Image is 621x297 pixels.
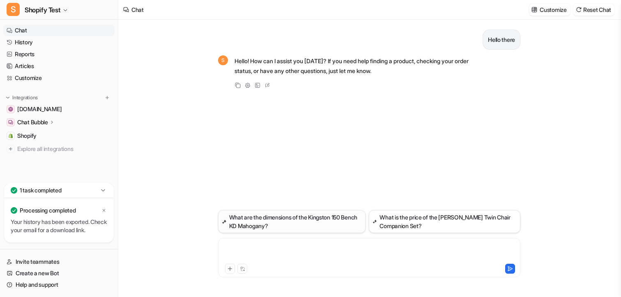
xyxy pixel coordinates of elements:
[573,4,614,16] button: Reset Chat
[8,107,13,112] img: wovenwood.co.uk
[3,267,115,279] a: Create a new Bot
[131,5,144,14] div: Chat
[8,133,13,138] img: Shopify
[25,4,60,16] span: Shopify Test
[11,218,107,234] p: Your history has been exported. Check your email for a download link.
[3,256,115,267] a: Invite teammates
[7,145,15,153] img: explore all integrations
[8,120,13,125] img: Chat Bubble
[529,4,570,16] button: Customize
[3,103,115,115] a: wovenwood.co.uk[DOMAIN_NAME]
[17,132,37,140] span: Shopify
[3,48,115,60] a: Reports
[540,5,566,14] p: Customize
[3,60,115,72] a: Articles
[104,95,110,101] img: menu_add.svg
[17,142,111,155] span: Explore all integrations
[5,95,11,101] img: expand menu
[7,3,20,16] span: S
[20,186,62,194] p: 1 task completed
[488,35,515,45] p: Hello there
[3,279,115,290] a: Help and support
[3,37,115,48] a: History
[20,206,76,215] p: Processing completed
[235,56,475,76] p: Hello! How can I assist you [DATE]? If you need help finding a product, checking your order statu...
[369,210,520,233] button: What is the price of the [PERSON_NAME] Twin Chair Companion Set?
[3,94,40,102] button: Integrations
[531,7,537,13] img: customize
[576,7,582,13] img: reset
[3,130,115,142] a: ShopifyShopify
[218,55,228,65] span: S
[12,94,38,101] p: Integrations
[17,118,48,126] p: Chat Bubble
[218,210,366,233] button: What are the dimensions of the Kingston 150 Bench KD Mahogany?
[17,105,62,113] span: [DOMAIN_NAME]
[3,25,115,36] a: Chat
[3,72,115,84] a: Customize
[3,143,115,155] a: Explore all integrations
